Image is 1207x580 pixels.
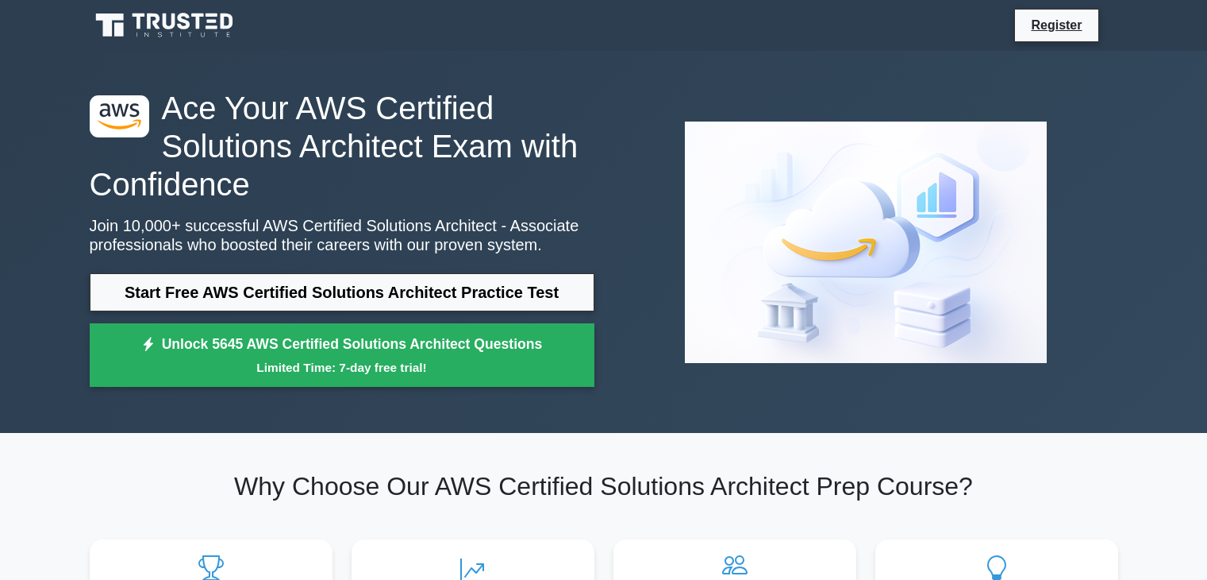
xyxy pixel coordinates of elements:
[90,471,1118,501] h2: Why Choose Our AWS Certified Solutions Architect Prep Course?
[90,323,594,387] a: Unlock 5645 AWS Certified Solutions Architect QuestionsLimited Time: 7-day free trial!
[90,216,594,254] p: Join 10,000+ successful AWS Certified Solutions Architect - Associate professionals who boosted t...
[90,273,594,311] a: Start Free AWS Certified Solutions Architect Practice Test
[90,89,594,203] h1: Ace Your AWS Certified Solutions Architect Exam with Confidence
[1021,15,1091,35] a: Register
[672,109,1059,376] img: AWS Certified Solutions Architect - Associate Preview
[110,358,575,377] small: Limited Time: 7-day free trial!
